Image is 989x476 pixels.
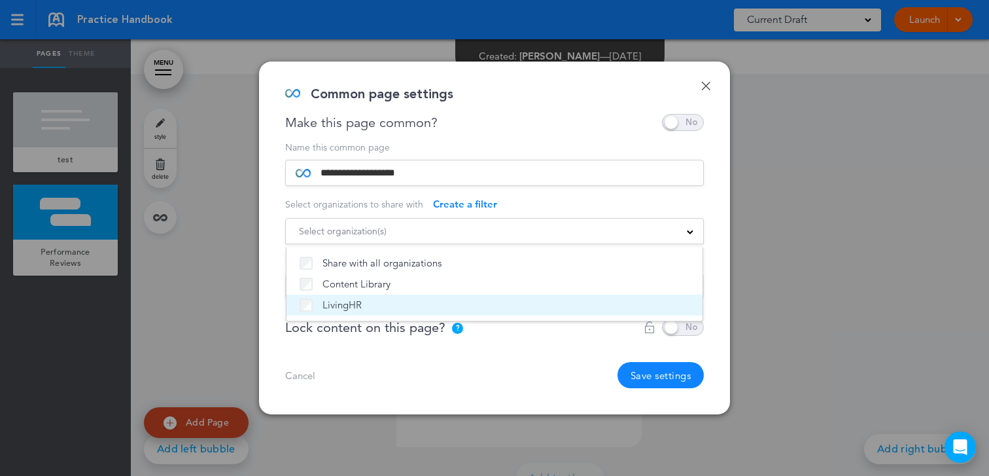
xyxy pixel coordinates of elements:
[285,371,315,380] a: Cancel
[701,81,710,90] a: Done
[945,431,976,463] div: Open Intercom Messenger
[322,299,362,312] span: LivingHR
[300,299,313,312] input: LivingHR
[644,321,655,333] img: un-lock
[452,323,463,334] div: ?
[322,278,390,291] span: Content Library
[285,115,438,131] div: Make this page common?
[285,198,704,210] div: Select organizations to share with
[285,89,300,98] img: infinity_blue.svg
[300,257,313,270] input: Share with all organizations
[285,321,445,334] span: Lock content on this page?
[285,143,704,152] div: Name this common page
[322,257,442,270] span: Share with all organizations
[300,278,313,291] input: Content Library
[296,169,311,177] img: infinity_blue.svg
[617,362,704,388] button: Save settings
[285,256,704,265] div: Select document(s) to insert the common page
[433,198,497,210] button: Create a filter
[299,222,387,240] span: Select organization(s)
[311,88,453,101] div: Common page settings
